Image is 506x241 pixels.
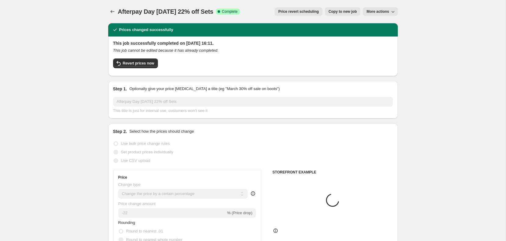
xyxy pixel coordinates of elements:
button: More actions [363,7,397,16]
span: Price revert scheduling [278,9,319,14]
h2: Step 1. [113,86,127,92]
span: Change type [118,182,141,187]
span: Use CSV upload [121,158,150,163]
div: help [250,190,256,197]
span: % (Price drop) [227,211,252,215]
span: Afterpay Day [DATE] 22% off Sets [118,8,213,15]
span: This title is just for internal use, customers won't see it [113,108,208,113]
h3: Price [118,175,127,180]
button: Price change jobs [108,7,117,16]
span: Copy to new job [329,9,357,14]
p: Optionally give your price [MEDICAL_DATA] a title (eg "March 30% off sale on boots") [129,86,280,92]
h2: Prices changed successfully [119,27,173,33]
input: 30% off holiday sale [113,97,393,107]
p: Select how the prices should change [129,128,194,134]
button: Copy to new job [325,7,361,16]
button: Revert prices now [113,58,158,68]
h6: STOREFRONT EXAMPLE [273,170,393,175]
span: Revert prices now [123,61,154,66]
span: Price change amount [118,201,156,206]
h2: This job successfully completed on [DATE] 16:11. [113,40,393,46]
h2: Step 2. [113,128,127,134]
span: Rounding [118,220,135,225]
span: Round to nearest .01 [126,229,163,233]
span: Set product prices individually [121,150,173,154]
span: Use bulk price change rules [121,141,170,146]
span: Complete [222,9,237,14]
i: This job cannot be edited because it has already completed. [113,48,219,53]
input: -15 [118,208,226,218]
span: More actions [366,9,389,14]
button: Price revert scheduling [275,7,322,16]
